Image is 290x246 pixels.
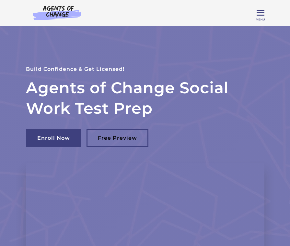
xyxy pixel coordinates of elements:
[26,78,264,118] h2: Agents of Change Social Work Test Prep
[256,18,265,21] span: Menu
[257,9,264,17] button: Toggle menu Menu
[257,12,264,13] span: Toggle menu
[26,5,88,20] img: Agents of Change Logo
[26,65,264,74] p: Build Confidence & Get Licensed!
[87,129,148,147] a: Free Preview
[26,129,81,147] a: Enroll Now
